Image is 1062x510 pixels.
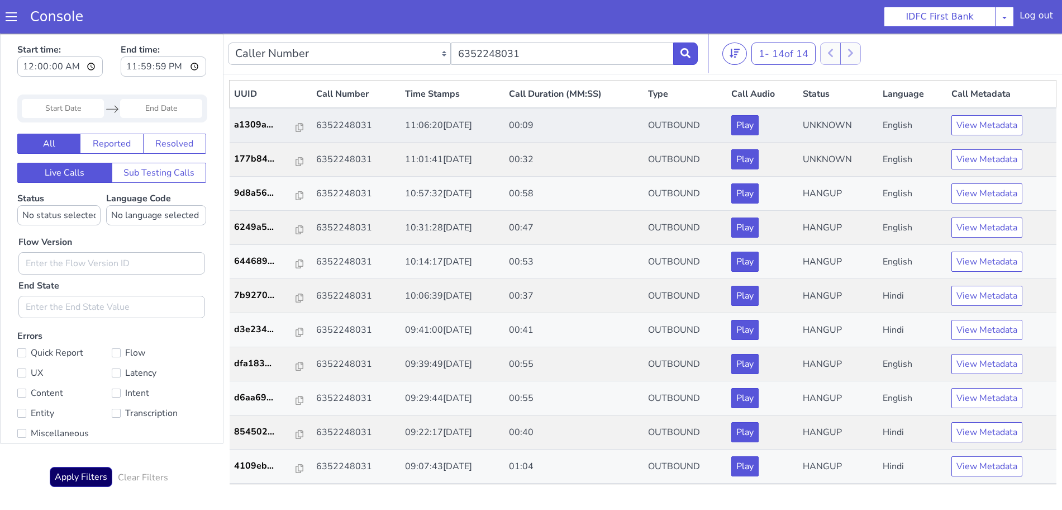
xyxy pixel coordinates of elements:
[798,245,878,280] td: HANGUP
[234,289,308,303] a: d3e234...
[731,218,759,238] button: Play
[504,450,644,484] td: 01:14
[504,382,644,416] td: 00:40
[451,9,674,31] input: Enter the Caller Number
[504,245,644,280] td: 00:37
[731,389,759,409] button: Play
[798,348,878,382] td: HANGUP
[878,450,947,484] td: Hindi
[798,280,878,314] td: HANGUP
[644,143,727,177] td: OUTBOUND
[401,109,504,143] td: 11:01:41[DATE]
[401,74,504,109] td: 11:06:20[DATE]
[504,143,644,177] td: 00:58
[401,416,504,450] td: 09:07:43[DATE]
[644,74,727,109] td: OUTBOUND
[951,320,1022,341] button: View Metadata
[312,211,401,245] td: 6352248031
[312,245,401,280] td: 6352248031
[401,47,504,75] th: Time Stamps
[504,211,644,245] td: 00:53
[17,159,101,192] label: Status
[504,348,644,382] td: 00:55
[234,426,297,439] p: 4109eb...
[504,74,644,109] td: 00:09
[644,245,727,280] td: OUTBOUND
[1020,9,1053,27] div: Log out
[951,116,1022,136] button: View Metadata
[401,450,504,484] td: 09:06:23[DATE]
[644,177,727,211] td: OUTBOUND
[143,100,206,120] button: Resolved
[112,332,206,347] label: Latency
[504,177,644,211] td: 00:47
[727,47,799,75] th: Call Audio
[234,426,308,439] a: 4109eb...
[234,357,308,371] a: d6aa69...
[504,47,644,75] th: Call Duration (MM:SS)
[17,372,112,388] label: Entity
[731,116,759,136] button: Play
[312,450,401,484] td: 6352248031
[878,280,947,314] td: Hindi
[798,416,878,450] td: HANGUP
[22,65,104,84] input: Start Date
[504,280,644,314] td: 00:41
[731,286,759,306] button: Play
[234,119,297,132] p: 177b84...
[644,314,727,348] td: OUTBOUND
[234,255,297,268] p: 7b9270...
[504,416,644,450] td: 01:04
[401,245,504,280] td: 10:06:39[DATE]
[18,219,205,241] input: Enter the Flow Version ID
[112,372,206,388] label: Transcription
[772,13,808,27] span: 14 of 14
[234,221,297,234] p: 644689...
[312,143,401,177] td: 6352248031
[18,262,205,285] input: Enter the End State Value
[504,109,644,143] td: 00:32
[947,47,1056,75] th: Call Metadata
[17,23,103,43] input: Start time:
[951,184,1022,204] button: View Metadata
[234,84,308,98] a: a1309a...
[18,202,72,215] label: Flow Version
[234,187,297,200] p: 6249a5...
[18,245,59,259] label: End State
[121,6,206,46] label: End time:
[731,355,759,375] button: Play
[17,100,80,120] button: All
[312,74,401,109] td: 6352248031
[731,423,759,443] button: Play
[798,74,878,109] td: UNKNOWN
[401,177,504,211] td: 10:31:28[DATE]
[312,177,401,211] td: 6352248031
[751,9,816,31] button: 1- 14of 14
[798,47,878,75] th: Status
[106,172,206,192] select: Language Code
[878,177,947,211] td: English
[106,159,206,192] label: Language Code
[731,252,759,272] button: Play
[798,450,878,484] td: HANGUP
[951,150,1022,170] button: View Metadata
[312,314,401,348] td: 6352248031
[951,286,1022,306] button: View Metadata
[644,348,727,382] td: OUTBOUND
[878,416,947,450] td: Hindi
[731,184,759,204] button: Play
[731,150,759,170] button: Play
[234,119,308,132] a: 177b84...
[951,355,1022,375] button: View Metadata
[401,143,504,177] td: 10:57:32[DATE]
[234,153,308,166] a: 9d8a56...
[234,153,297,166] p: 9d8a56...
[112,352,206,367] label: Intent
[234,221,308,234] a: 644689...
[17,352,112,367] label: Content
[644,280,727,314] td: OUTBOUND
[878,143,947,177] td: English
[798,314,878,348] td: HANGUP
[644,382,727,416] td: OUTBOUND
[731,82,759,102] button: Play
